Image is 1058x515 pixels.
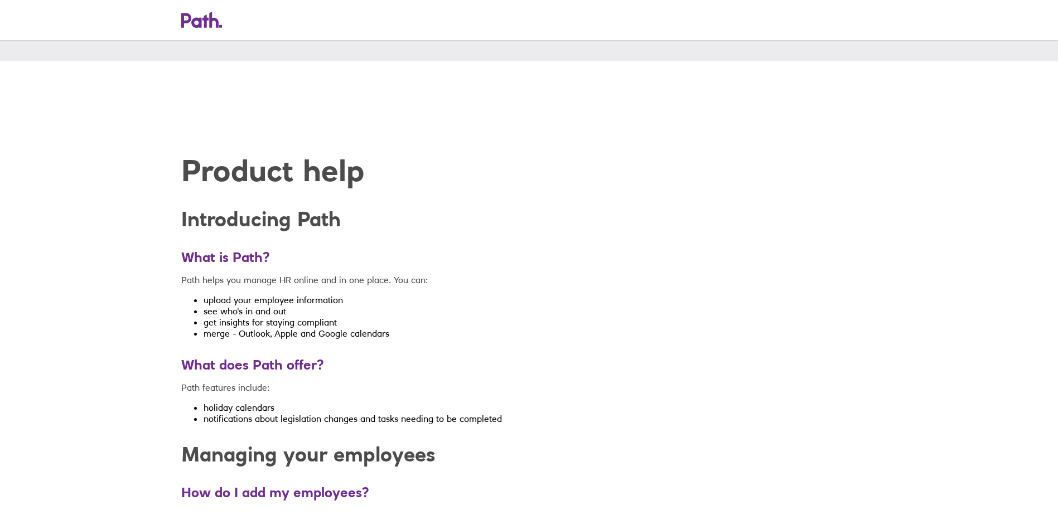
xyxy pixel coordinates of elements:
p: Path helps you manage HR online and in one place. You can: [181,274,877,285]
li: upload your employee information [204,294,877,305]
strong: What does Path offer? [181,357,324,373]
li: get insights for staying compliant [204,317,877,328]
strong: How do I add my employees? [181,484,369,501]
strong: Product help [181,152,364,189]
strong: What is Path? [181,249,270,265]
li: merge - Outlook, Apple and Google calendars [204,328,877,339]
li: holiday calendars [204,402,877,413]
strong: Introducing Path [181,207,341,231]
strong: Managing your employees [181,442,436,467]
p: Path features include: [181,382,877,393]
li: notifications about legislation changes and tasks needing to be completed [204,413,877,424]
li: see who's in and out [204,305,877,317]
